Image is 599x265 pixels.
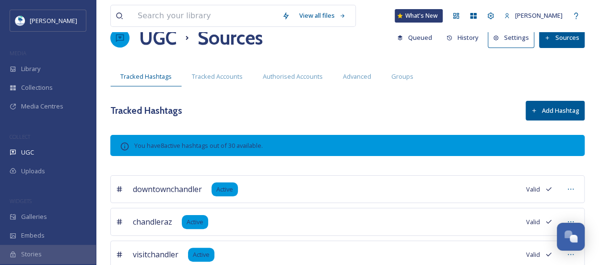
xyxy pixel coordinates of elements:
span: Tracked Accounts [192,72,243,81]
span: Tracked Hashtags [120,72,172,81]
span: Stories [21,250,42,259]
span: Valid [526,217,540,227]
span: Collections [21,83,53,92]
button: Open Chat [557,223,585,251]
span: chandleraz [133,216,172,228]
span: WIDGETS [10,197,32,205]
span: Active [216,185,233,194]
span: visitchandler [133,249,178,260]
span: Galleries [21,212,47,221]
a: Queued [392,28,442,47]
span: MEDIA [10,49,26,57]
span: Advanced [343,72,371,81]
a: [PERSON_NAME] [499,6,567,25]
a: View all files [294,6,351,25]
span: Active [193,250,210,259]
h1: Sources [198,24,263,52]
button: Settings [488,28,534,48]
button: Queued [392,28,437,47]
span: [PERSON_NAME] [515,11,563,20]
a: UGC [139,24,176,52]
span: Valid [526,250,540,259]
a: Settings [488,28,539,48]
a: History [442,28,488,47]
button: Add Hashtag [526,101,585,120]
span: downtownchandler [133,183,202,195]
span: Groups [391,72,413,81]
h3: Tracked Hashtags [110,104,182,118]
span: Authorised Accounts [263,72,323,81]
button: History [442,28,483,47]
button: Sources [539,28,585,48]
span: You have 8 active hashtags out of 30 available. [134,141,263,150]
a: What's New [395,9,443,23]
span: [PERSON_NAME] [30,16,77,25]
img: download.jpeg [15,16,25,25]
span: UGC [21,148,34,157]
span: Active [187,217,203,227]
span: Library [21,64,40,73]
span: Valid [526,185,540,194]
span: Media Centres [21,102,63,111]
span: Embeds [21,231,45,240]
input: Search your library [133,5,277,26]
span: COLLECT [10,133,30,140]
span: Uploads [21,167,45,176]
